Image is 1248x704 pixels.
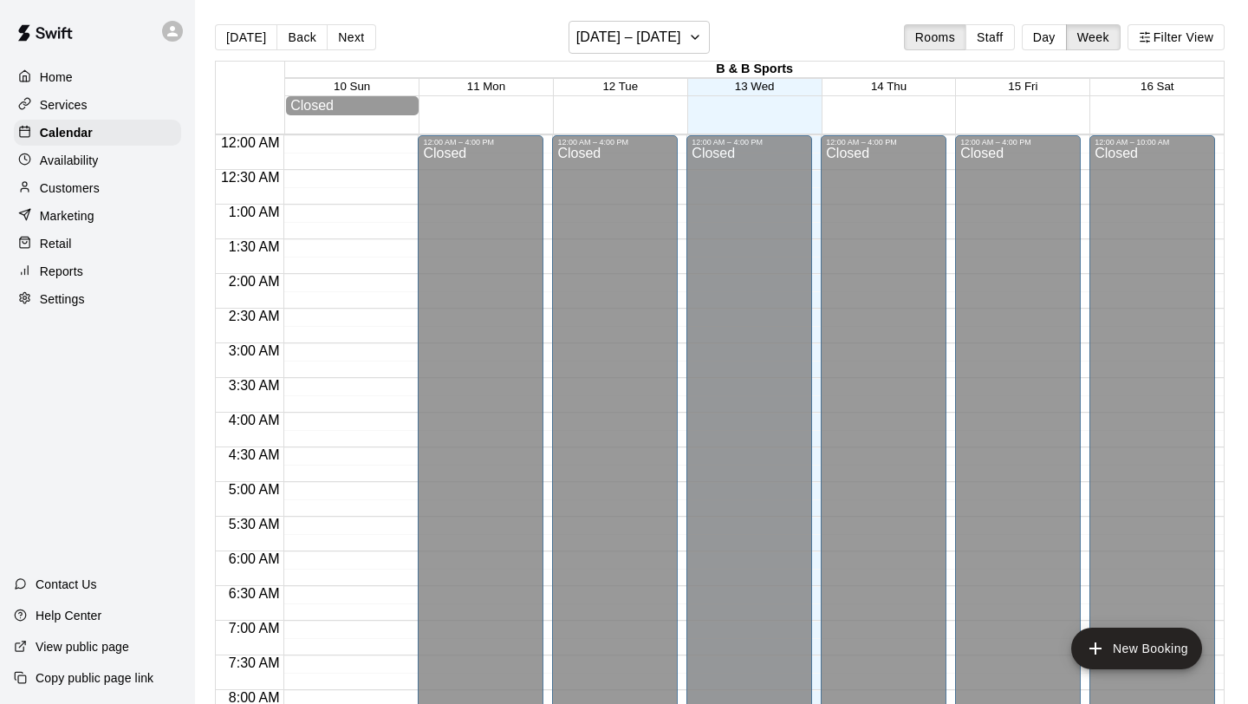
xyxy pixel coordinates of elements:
span: 6:00 AM [224,551,284,566]
p: Retail [40,235,72,252]
span: 7:30 AM [224,655,284,670]
a: Reports [14,258,181,284]
a: Retail [14,231,181,257]
p: Home [40,68,73,86]
span: 5:30 AM [224,517,284,531]
button: 12 Tue [602,80,638,93]
a: Services [14,92,181,118]
span: 12:30 AM [217,170,284,185]
button: Day [1022,24,1067,50]
span: 1:00 AM [224,205,284,219]
span: 3:30 AM [224,378,284,393]
span: 4:30 AM [224,447,284,462]
p: Reports [40,263,83,280]
span: 7:00 AM [224,621,284,636]
p: Copy public page link [36,669,153,687]
button: 16 Sat [1141,80,1174,93]
span: 2:00 AM [224,274,284,289]
h6: [DATE] – [DATE] [576,25,681,49]
button: Staff [965,24,1015,50]
div: 12:00 AM – 10:00 AM [1095,138,1210,147]
p: View public page [36,638,129,655]
span: 5:00 AM [224,482,284,497]
span: 3:00 AM [224,343,284,358]
p: Help Center [36,607,101,624]
div: 12:00 AM – 4:00 PM [692,138,807,147]
a: Customers [14,175,181,201]
a: Settings [14,286,181,312]
p: Settings [40,290,85,308]
span: 4:00 AM [224,413,284,427]
button: 15 Fri [1008,80,1037,93]
button: add [1071,628,1202,669]
a: Calendar [14,120,181,146]
button: [DATE] [215,24,277,50]
p: Availability [40,152,99,169]
button: Rooms [904,24,966,50]
span: 6:30 AM [224,586,284,601]
a: Home [14,64,181,90]
div: 12:00 AM – 4:00 PM [960,138,1076,147]
div: 12:00 AM – 4:00 PM [557,138,673,147]
button: 11 Mon [467,80,505,93]
p: Contact Us [36,576,97,593]
a: Marketing [14,203,181,229]
div: Closed [290,98,414,114]
button: Week [1066,24,1121,50]
p: Services [40,96,88,114]
button: Next [327,24,375,50]
div: 12:00 AM – 4:00 PM [826,138,941,147]
button: Back [276,24,328,50]
button: 14 Thu [871,80,907,93]
a: Availability [14,147,181,173]
button: 13 Wed [735,80,775,93]
span: 1:30 AM [224,239,284,254]
p: Marketing [40,207,94,225]
p: Customers [40,179,100,197]
div: 12:00 AM – 4:00 PM [423,138,538,147]
span: 12:00 AM [217,135,284,150]
p: Calendar [40,124,93,141]
button: Filter View [1128,24,1225,50]
span: 2:30 AM [224,309,284,323]
button: 10 Sun [334,80,370,93]
div: B & B Sports [285,62,1224,78]
button: [DATE] – [DATE] [569,21,710,54]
